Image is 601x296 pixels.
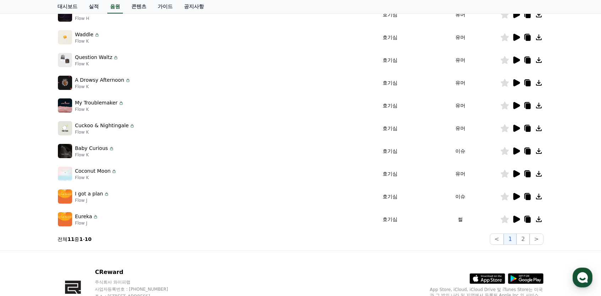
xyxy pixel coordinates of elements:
p: Flow K [75,107,124,112]
td: 유머 [420,94,500,117]
td: 유머 [420,49,500,71]
p: 전체 중 - [58,236,92,243]
img: music [58,212,72,226]
img: music [58,76,72,90]
p: Flow K [75,84,131,90]
button: 2 [516,233,529,245]
a: 설정 [92,225,136,243]
p: Flow J [75,220,98,226]
td: 이슈 [420,140,500,162]
a: 대화 [47,225,92,243]
p: Flow K [75,61,119,67]
td: 이슈 [420,185,500,208]
td: 호기심 [359,94,420,117]
td: 유머 [420,117,500,140]
p: Coconut Moon [75,167,110,175]
td: 호기심 [359,49,420,71]
img: music [58,167,72,181]
td: 유머 [420,3,500,26]
p: Flow K [75,175,117,181]
p: Flow K [75,152,114,158]
p: My Troublemaker [75,99,118,107]
td: 유머 [420,162,500,185]
strong: 11 [67,236,74,242]
img: music [58,53,72,67]
p: Question Waltz [75,54,112,61]
img: music [58,144,72,158]
td: 호기심 [359,208,420,231]
p: Flow J [75,198,109,203]
p: 주식회사 와이피랩 [95,279,182,285]
span: 홈 [22,236,27,242]
p: Waddle [75,31,93,38]
p: Eureka [75,213,92,220]
td: 호기심 [359,140,420,162]
p: CReward [95,268,182,276]
span: 대화 [65,236,74,242]
a: 홈 [2,225,47,243]
td: 호기심 [359,3,420,26]
td: 호기심 [359,162,420,185]
td: 유머 [420,26,500,49]
span: 설정 [110,236,118,242]
img: music [58,189,72,204]
button: > [530,233,543,245]
td: 호기심 [359,26,420,49]
p: 사업자등록번호 : [PHONE_NUMBER] [95,286,182,292]
td: 호기심 [359,117,420,140]
img: music [58,98,72,113]
strong: 1 [79,236,83,242]
img: music [58,7,72,22]
td: 유머 [420,71,500,94]
img: music [58,30,72,44]
img: music [58,121,72,135]
strong: 10 [85,236,91,242]
td: 호기심 [359,71,420,94]
p: Baby Curious [75,145,108,152]
p: A Drowsy Afternoon [75,76,124,84]
p: Cuckoo & Nightingale [75,122,129,129]
p: Flow H [75,16,89,21]
td: 썰 [420,208,500,231]
button: < [490,233,504,245]
td: 호기심 [359,185,420,208]
p: I got a plan [75,190,103,198]
p: Flow K [75,38,100,44]
p: Flow K [75,129,135,135]
button: 1 [504,233,516,245]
